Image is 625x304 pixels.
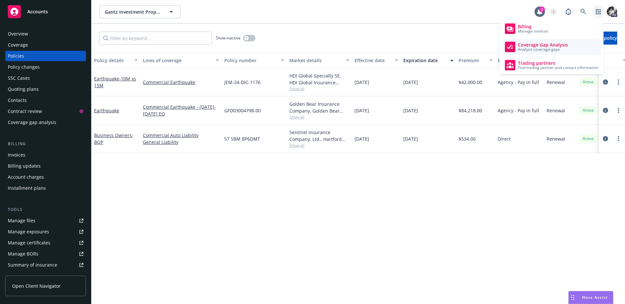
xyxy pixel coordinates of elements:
[5,206,86,213] div: Tools
[518,29,549,33] span: Manage invoices
[5,106,86,117] a: Contract review
[224,79,260,86] span: JEM-24-DIC-1176
[602,106,609,114] a: circleInformation
[8,260,57,270] div: Summary of insurance
[354,135,369,142] span: [DATE]
[602,135,609,143] a: circleInformation
[459,57,485,64] div: Premium
[498,79,539,86] span: Agency - Pay in full
[547,79,565,86] span: Renewal
[498,107,539,114] span: Agency - Pay in full
[5,238,86,248] a: Manage certificates
[143,132,219,139] a: Commercial Auto Liability
[5,249,86,259] a: Manage BORs
[403,79,418,86] span: [DATE]
[354,107,369,114] span: [DATE]
[8,238,50,248] div: Manage certificates
[287,52,352,68] button: Market details
[8,150,25,160] div: Invoices
[518,66,598,70] span: Find trading partner and contact information
[143,139,219,145] a: General Liability
[5,141,86,147] div: Billing
[8,29,28,39] div: Overview
[498,135,511,142] span: Direct
[105,8,161,15] span: Gantz Investment Properties Inc.
[5,3,86,21] a: Accounts
[8,73,30,83] div: SSC Cases
[582,295,608,300] span: Nova Assist
[5,227,86,237] a: Manage exposures
[99,32,212,45] input: Filter by keyword...
[289,86,349,91] span: Show all
[615,106,622,114] a: more
[498,57,534,64] div: Billing method
[607,7,617,17] img: photo
[5,215,86,226] a: Manage files
[143,57,212,64] div: Lines of coverage
[354,79,369,86] span: [DATE]
[615,78,622,86] a: more
[27,9,48,14] span: Accounts
[8,161,41,171] div: Billing updates
[99,5,181,18] button: Gantz Investment Properties Inc.
[216,35,241,41] span: Show inactive
[5,29,86,39] a: Overview
[547,135,565,142] span: Renewal
[5,161,86,171] a: Billing updates
[143,79,219,86] a: Commercial Earthquake
[289,143,349,148] span: Show all
[502,39,601,55] a: Coverage Gap Analysis
[518,42,568,48] span: Coverage Gap Analysis
[8,62,40,72] div: Policy changes
[459,79,482,86] span: $42,000.00
[615,135,622,143] a: more
[592,5,605,18] a: Switch app
[352,52,401,68] button: Effective date
[459,107,482,114] span: $84,218.00
[5,51,86,61] a: Policies
[289,72,349,86] div: HDI Global Specialty SE, HDI Global Insurance Company, RT Specialty Insurance Services, LLC (RSG ...
[289,114,349,120] span: Show all
[403,57,446,64] div: Expiration date
[8,117,56,128] div: Coverage gap analysis
[456,52,495,68] button: Premium
[94,76,136,89] a: Earthquake
[94,57,131,64] div: Policy details
[8,40,28,50] div: Coverage
[582,136,595,142] span: Active
[518,61,598,66] span: Trading partners
[8,215,35,226] div: Manage files
[5,183,86,193] a: Installment plans
[8,227,49,237] div: Manage exposures
[403,107,418,114] span: [DATE]
[547,5,560,18] a: Start snowing
[8,84,39,94] div: Quoting plans
[224,135,260,142] span: 57 SBM BP6DMT
[289,101,349,114] div: Golden Bear Insurance Company, Golden Bear Insurance Company, RT Specialty Insurance Services, LL...
[582,79,595,85] span: Active
[289,129,349,143] div: Sentinel Insurance Company, Ltd., Hartford Insurance Group
[569,291,577,304] div: Drag to move
[8,95,27,105] div: Contacts
[459,135,476,142] span: $534.00
[91,52,140,68] button: Policy details
[5,117,86,128] a: Coverage gap analysis
[143,104,219,117] a: Commercial Earthquake - [DATE]-[DATE] EQ
[518,48,568,51] span: Analyze coverage gaps
[539,7,545,12] div: 2
[5,260,86,270] a: Summary of insurance
[5,95,86,105] a: Contacts
[8,249,38,259] div: Manage BORs
[354,57,391,64] div: Effective date
[562,5,575,18] a: Report a Bug
[582,107,595,113] span: Active
[222,52,287,68] button: Policy number
[224,57,277,64] div: Policy number
[518,24,549,29] span: Billing
[502,57,601,73] a: Trading partners
[5,84,86,94] a: Quoting plans
[502,21,601,36] a: Billing
[289,57,342,64] div: Market details
[12,283,61,289] span: Open Client Navigator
